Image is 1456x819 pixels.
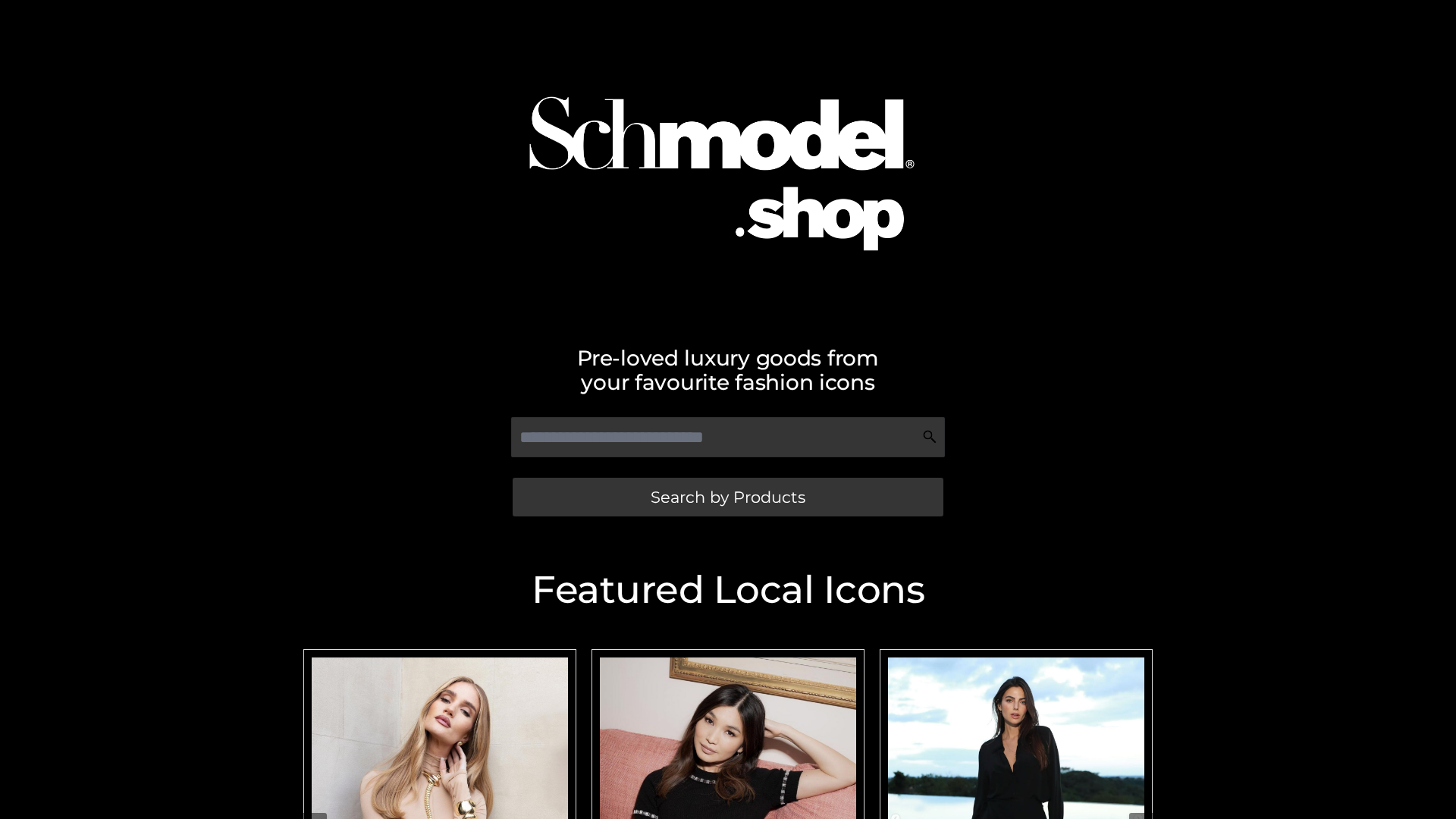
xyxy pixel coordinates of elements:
h2: Pre-loved luxury goods from your favourite fashion icons [296,346,1160,394]
h2: Featured Local Icons​ [296,571,1160,609]
img: Search Icon [922,429,937,444]
a: Search by Products [513,478,943,516]
span: Search by Products [651,489,805,505]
